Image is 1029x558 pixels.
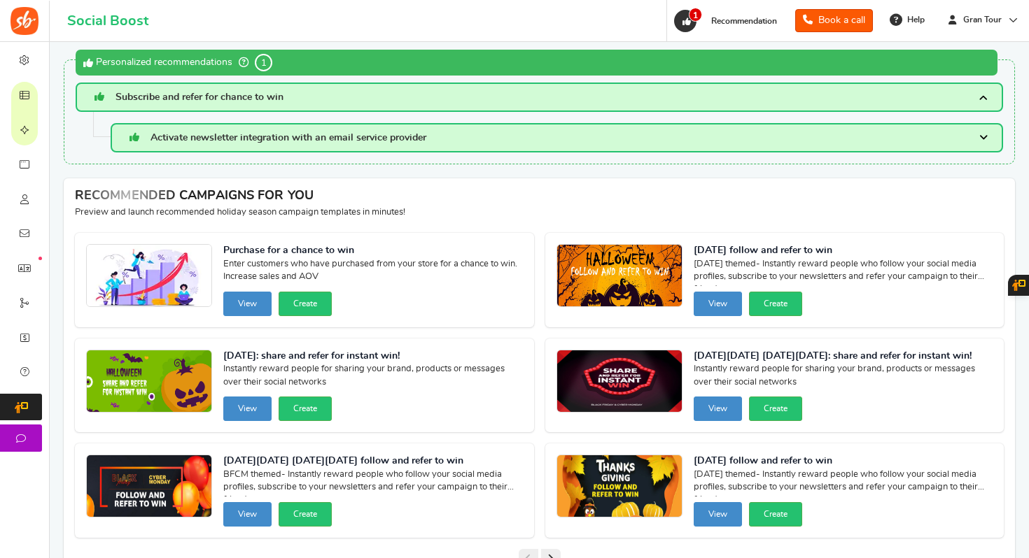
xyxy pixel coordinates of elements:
h4: RECOMMENDED CAMPAIGNS FOR YOU [75,189,1004,203]
button: View [694,502,742,527]
span: Help [904,14,925,26]
img: Recommended Campaigns [557,245,682,308]
span: Activate newsletter integration with an email service provider [150,133,426,143]
strong: [DATE]: share and refer for instant win! [223,350,523,364]
button: Create [279,292,332,316]
button: View [223,502,272,527]
span: Subscribe and refer for chance to win [115,92,283,102]
button: Create [749,502,802,527]
span: [DATE] themed- Instantly reward people who follow your social media profiles, subscribe to your n... [694,258,993,286]
span: 1 [255,54,272,71]
button: Create [749,396,802,421]
img: Recommended Campaigns [87,350,211,413]
span: Instantly reward people for sharing your brand, products or messages over their social networks [694,363,993,391]
button: View [223,292,272,316]
img: Recommended Campaigns [557,350,682,413]
span: Enter customers who have purchased from your store for a chance to win. Increase sales and AOV [223,258,523,286]
img: Social Boost [10,7,38,35]
strong: [DATE] follow and refer to win [694,244,993,258]
button: View [694,396,742,421]
button: View [694,292,742,316]
button: Create [279,396,332,421]
span: [DATE] themed- Instantly reward people who follow your social media profiles, subscribe to your n... [694,468,993,496]
a: Book a call [795,9,873,32]
button: Create [279,502,332,527]
strong: [DATE][DATE] [DATE][DATE] follow and refer to win [223,455,523,468]
span: Recommendation [711,17,777,25]
strong: [DATE] follow and refer to win [694,455,993,468]
strong: Purchase for a chance to win [223,244,523,258]
button: Create [749,292,802,316]
p: Preview and launch recommended holiday season campaign templates in minutes! [75,206,1004,219]
img: Recommended Campaigns [557,455,682,518]
strong: [DATE][DATE] [DATE][DATE]: share and refer for instant win! [694,350,993,364]
a: 1 Recommendation [673,10,784,32]
span: Instantly reward people for sharing your brand, products or messages over their social networks [223,363,523,391]
span: 1 [689,8,702,22]
span: Gran Tour [958,14,1007,26]
a: Help [884,8,932,31]
button: View [223,396,272,421]
em: New [38,257,42,260]
div: Personalized recommendations [76,50,997,76]
span: BFCM themed- Instantly reward people who follow your social media profiles, subscribe to your new... [223,468,523,496]
img: Recommended Campaigns [87,245,211,308]
h1: Social Boost [67,13,148,29]
img: Recommended Campaigns [87,455,211,518]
